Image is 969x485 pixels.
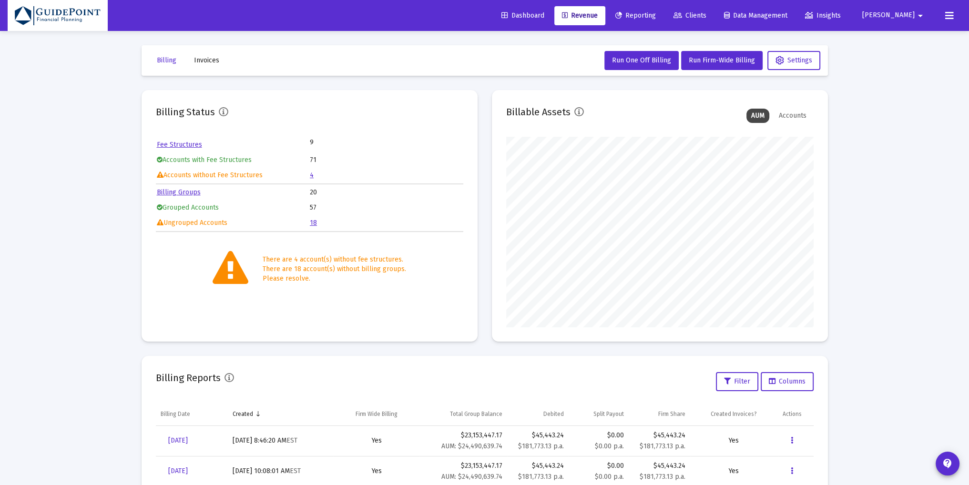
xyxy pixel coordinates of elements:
[233,466,329,476] div: [DATE] 10:08:01 AM
[612,56,671,64] span: Run One Off Billing
[263,264,406,274] div: There are 18 account(s) without billing groups.
[716,6,795,25] a: Data Management
[695,436,773,445] div: Yes
[797,6,848,25] a: Insights
[290,467,301,475] small: EST
[543,410,564,418] div: Debited
[157,216,309,230] td: Ungrouped Accounts
[629,403,690,425] td: Column Firm Share
[942,458,953,469] mat-icon: contact_support
[310,219,317,227] a: 18
[149,51,184,70] button: Billing
[334,403,419,425] td: Column Firm Wide Billing
[450,410,502,418] div: Total Group Balance
[761,372,814,391] button: Columns
[512,431,564,440] div: $45,443.24
[507,403,569,425] td: Column Debited
[767,51,820,70] button: Settings
[356,410,398,418] div: Firm Wide Billing
[419,403,507,425] td: Column Total Group Balance
[633,431,685,440] div: $45,443.24
[156,104,215,120] h2: Billing Status
[775,56,812,64] span: Settings
[783,410,802,418] div: Actions
[310,138,386,147] td: 9
[441,442,502,450] small: AUM: $24,490,639.74
[689,56,755,64] span: Run Firm-Wide Billing
[851,6,938,25] button: [PERSON_NAME]
[666,6,714,25] a: Clients
[573,431,624,451] div: $0.00
[518,442,564,450] small: $181,773.13 p.a.
[161,431,195,450] a: [DATE]
[774,109,811,123] div: Accounts
[156,403,228,425] td: Column Billing Date
[310,153,462,167] td: 71
[263,274,406,283] div: Please resolve.
[15,6,101,25] img: Dashboard
[233,436,329,445] div: [DATE] 8:46:20 AM
[494,6,552,25] a: Dashboard
[862,11,915,20] span: [PERSON_NAME]
[157,188,201,196] a: Billing Groups
[168,436,188,445] span: [DATE]
[233,410,253,418] div: Created
[658,410,685,418] div: Firm Share
[633,461,685,471] div: $45,443.24
[595,442,624,450] small: $0.00 p.a.
[681,51,763,70] button: Run Firm-Wide Billing
[186,51,227,70] button: Invoices
[640,442,685,450] small: $181,773.13 p.a.
[157,168,309,182] td: Accounts without Fee Structures
[595,473,624,481] small: $0.00 p.a.
[512,461,564,471] div: $45,443.24
[310,171,314,179] a: 4
[724,377,750,385] span: Filter
[554,6,605,25] a: Revenue
[161,410,190,418] div: Billing Date
[562,11,598,20] span: Revenue
[573,461,624,482] div: $0.00
[608,6,663,25] a: Reporting
[194,56,219,64] span: Invoices
[424,461,502,482] div: $23,153,447.17
[286,436,297,445] small: EST
[604,51,679,70] button: Run One Off Billing
[263,255,406,264] div: There are 4 account(s) without fee structures.
[569,403,629,425] td: Column Split Payout
[716,372,758,391] button: Filter
[640,473,685,481] small: $181,773.13 p.a.
[690,403,778,425] td: Column Created Invoices?
[157,153,309,167] td: Accounts with Fee Structures
[673,11,706,20] span: Clients
[424,431,502,451] div: $23,153,447.17
[338,466,415,476] div: Yes
[168,467,188,475] span: [DATE]
[228,403,334,425] td: Column Created
[518,473,564,481] small: $181,773.13 p.a.
[724,11,787,20] span: Data Management
[441,473,502,481] small: AUM: $24,490,639.74
[157,141,202,149] a: Fee Structures
[769,377,806,385] span: Columns
[157,56,176,64] span: Billing
[615,11,656,20] span: Reporting
[157,201,309,215] td: Grouped Accounts
[695,466,773,476] div: Yes
[711,410,757,418] div: Created Invoices?
[506,104,571,120] h2: Billable Assets
[161,462,195,481] a: [DATE]
[310,201,462,215] td: 57
[156,370,221,385] h2: Billing Reports
[501,11,544,20] span: Dashboard
[338,436,415,445] div: Yes
[593,410,624,418] div: Split Payout
[778,403,814,425] td: Column Actions
[805,11,841,20] span: Insights
[746,109,769,123] div: AUM
[310,185,462,200] td: 20
[915,6,926,25] mat-icon: arrow_drop_down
